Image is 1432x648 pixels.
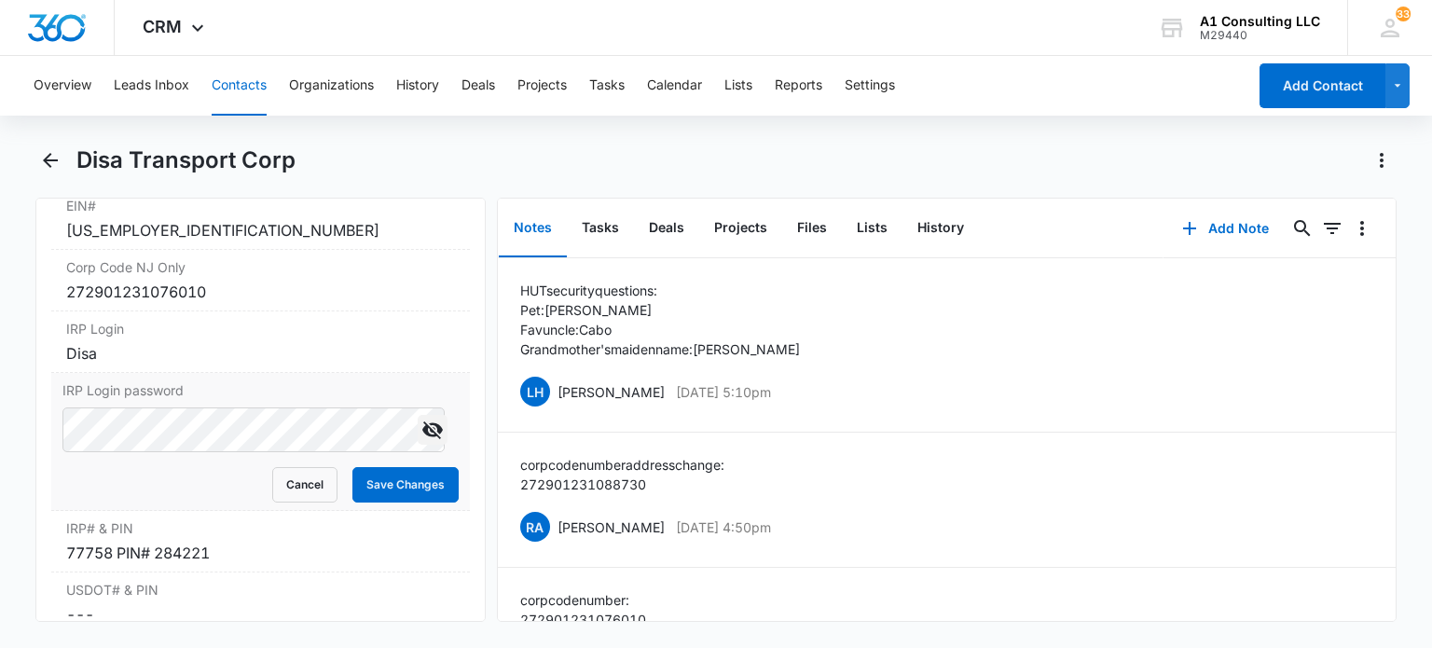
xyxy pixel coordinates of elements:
button: Settings [845,56,895,116]
span: RA [520,512,550,542]
p: corp code number: [520,590,646,610]
div: account id [1200,29,1320,42]
button: Projects [699,200,782,257]
button: History [902,200,979,257]
button: Back [35,145,64,175]
button: Overflow Menu [1347,214,1377,243]
div: 272901231076010 [66,281,454,303]
p: [PERSON_NAME] [558,517,665,537]
div: USDOT# & PIN--- [51,572,469,634]
p: [PERSON_NAME] [558,382,665,402]
button: Filters [1317,214,1347,243]
button: Leads Inbox [114,56,189,116]
div: IRP LoginDisa [51,311,469,373]
button: Overview [34,56,91,116]
button: Reports [775,56,822,116]
div: account name [1200,14,1320,29]
span: CRM [143,17,182,36]
label: USDOT# & PIN [66,580,454,600]
button: Hide [418,415,447,445]
p: Grandmother's maiden name: [PERSON_NAME] [520,339,800,359]
label: Corp Code NJ Only [66,257,454,277]
button: Lists [724,56,752,116]
span: 33 [1396,7,1411,21]
label: IRP Login password [62,380,458,400]
div: [US_EMPLOYER_IDENTIFICATION_NUMBER] [66,219,454,241]
div: EIN#[US_EMPLOYER_IDENTIFICATION_NUMBER] [51,188,469,250]
button: Calendar [647,56,702,116]
div: Disa [66,342,454,365]
label: IRP Login [66,319,454,338]
p: 272901231076010 [520,610,646,629]
p: Fav uncle: Cabo [520,320,800,339]
button: Actions [1367,145,1397,175]
button: Deals [461,56,495,116]
button: Contacts [212,56,267,116]
button: Notes [499,200,567,257]
span: LH [520,377,550,407]
p: Pet: [PERSON_NAME] [520,300,800,320]
div: Corp Code NJ Only272901231076010 [51,250,469,311]
button: Save Changes [352,467,459,503]
button: History [396,56,439,116]
p: 272 901 231 08873 0 [520,475,724,494]
button: Tasks [567,200,634,257]
p: corp code number address change: [520,455,724,475]
dd: --- [66,603,454,626]
button: Deals [634,200,699,257]
div: notifications count [1396,7,1411,21]
button: Tasks [589,56,625,116]
button: Projects [517,56,567,116]
button: Add Contact [1260,63,1385,108]
button: Search... [1287,214,1317,243]
button: Files [782,200,842,257]
button: Organizations [289,56,374,116]
h1: Disa Transport Corp [76,146,296,174]
div: 77758 PIN# 284221 [66,542,454,564]
div: IRP# & PIN77758 PIN# 284221 [51,511,469,572]
p: [DATE] 4:50pm [676,517,771,537]
label: EIN# [66,196,454,215]
button: Add Note [1163,206,1287,251]
p: [DATE] 5:10pm [676,382,771,402]
label: IRP# & PIN [66,518,454,538]
p: HUT security questions: [520,281,800,300]
button: Cancel [272,467,337,503]
button: Lists [842,200,902,257]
